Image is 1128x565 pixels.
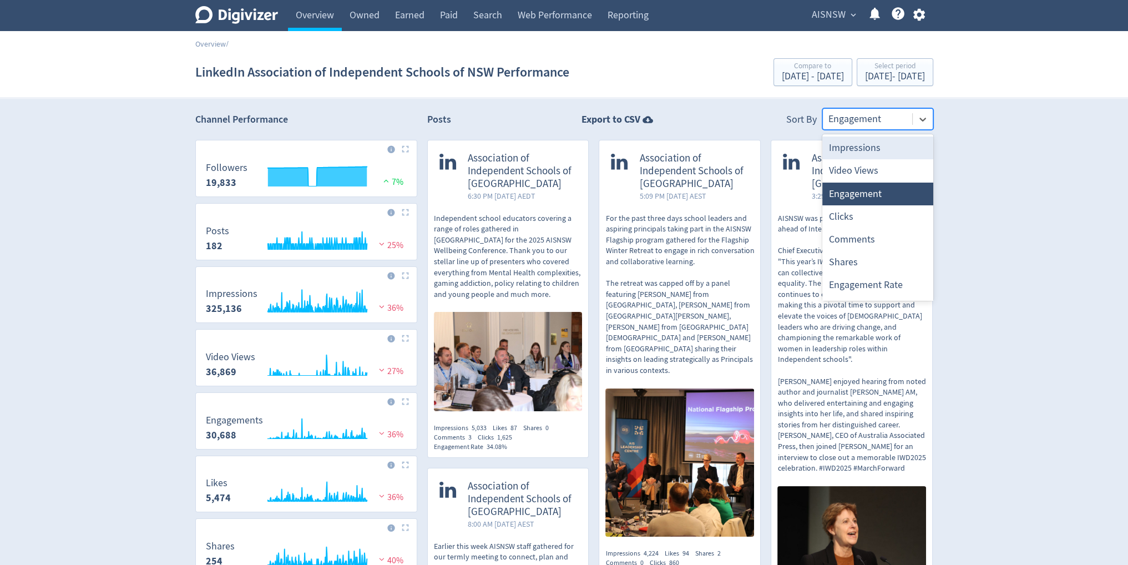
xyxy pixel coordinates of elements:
span: 0 [545,423,549,432]
div: [DATE] - [DATE] [865,72,925,82]
dt: Likes [206,477,231,490]
img: Placeholder [402,335,409,342]
span: 34.08% [487,442,507,451]
strong: 5,474 [206,491,231,505]
img: negative-performance.svg [376,555,387,563]
div: Engagement [822,183,933,205]
img: Placeholder [402,272,409,279]
img: Placeholder [402,209,409,216]
span: Association of Independent Schools of [GEOGRAPHIC_DATA] [468,152,577,190]
p: For the past three days school leaders and aspiring principals taking part in the AISNSW Flagship... [605,213,754,376]
span: 2 [717,549,720,558]
img: Placeholder [402,398,409,405]
span: 5,033 [472,423,487,432]
button: Select period[DATE]- [DATE] [857,58,933,86]
svg: Followers 19,833 [200,163,412,192]
dt: Followers [206,162,247,174]
span: 94 [682,549,689,558]
span: 3 [468,433,472,442]
span: 36% [376,302,403,314]
h2: Posts [427,113,451,130]
span: 5:09 PM [DATE] AEST [639,190,748,201]
a: Association of Independent Schools of [GEOGRAPHIC_DATA]6:30 PM [DATE] AEDTIndependent school educ... [428,140,589,415]
div: [DATE] - [DATE] [782,72,844,82]
span: 8:00 AM [DATE] AEST [468,518,577,529]
strong: 19,833 [206,176,236,189]
span: 1,625 [497,433,512,442]
div: Comments [434,433,478,442]
span: Association of Independent Schools of [GEOGRAPHIC_DATA] [468,480,577,518]
div: Likes [493,423,523,433]
h1: LinkedIn Association of Independent Schools of NSW Performance [195,54,569,90]
strong: Export to CSV [581,113,640,127]
img: negative-performance.svg [376,240,387,248]
img: negative-performance.svg [376,429,387,437]
svg: Engagements 30,688 [200,415,412,445]
span: 25% [376,240,403,251]
div: Shares [695,549,726,558]
div: Impressions [822,137,933,159]
div: Compare to [782,62,844,72]
span: / [226,39,229,49]
img: negative-performance.svg [376,366,387,374]
div: Comments [822,228,933,251]
div: Impressions [605,549,664,558]
div: Shares [822,251,933,274]
div: Likes [664,549,695,558]
span: expand_more [848,10,858,20]
p: AISNSW was pleased to host a breakfast ahead of International Women’s Day [DATE]. Chief Executive... [777,213,926,474]
div: Shares [523,423,555,433]
img: negative-performance.svg [376,302,387,311]
img: Placeholder [402,145,409,153]
dt: Posts [206,225,229,238]
span: Association of Independent Schools of [GEOGRAPHIC_DATA] [811,152,920,190]
img: https://media.cf.digivizer.com/images/linkedin-135727035-urn:li:ugcPost:7351870790075629568-f1289... [605,389,754,537]
img: negative-performance.svg [376,492,387,500]
svg: Video Views 36,869 [200,352,412,381]
div: Engagement Rate [434,442,513,452]
dt: Video Views [206,351,255,364]
span: 7% [381,176,403,188]
span: 4,224 [643,549,658,558]
div: Clicks [822,205,933,228]
div: Engagement Rate [822,274,933,296]
strong: 30,688 [206,428,236,442]
div: Date [822,297,933,320]
span: 87 [510,423,517,432]
img: Placeholder [402,524,409,531]
h2: Channel Performance [195,113,417,127]
a: Association of Independent Schools of [GEOGRAPHIC_DATA]5:09 PM [DATE] AESTFor the past three days... [599,140,760,540]
span: Association of Independent Schools of [GEOGRAPHIC_DATA] [639,152,748,190]
span: 3:29 PM [DATE] AEDT [811,190,920,201]
img: positive-performance.svg [381,176,392,185]
span: AISNSW [812,6,846,24]
span: 6:30 PM [DATE] AEDT [468,190,577,201]
div: Video Views [822,159,933,182]
svg: Likes 5,474 [200,478,412,507]
span: 27% [376,366,403,377]
svg: Impressions 325,136 [200,289,412,318]
strong: 182 [206,239,222,253]
div: Sort By [786,113,817,130]
button: AISNSW [808,6,859,24]
svg: Posts 182 [200,226,412,255]
dt: Shares [206,540,235,553]
button: Compare to[DATE] - [DATE] [773,58,852,86]
div: Select period [865,62,925,72]
dt: Impressions [206,287,257,300]
dt: Engagements [206,414,263,427]
span: 36% [376,429,403,440]
p: Independent school educators covering a range of roles gathered in [GEOGRAPHIC_DATA] for the 2025... [434,213,583,300]
span: 36% [376,492,403,503]
a: Overview [195,39,226,49]
strong: 36,869 [206,365,236,379]
img: Placeholder [402,461,409,468]
div: Clicks [478,433,518,442]
div: Impressions [434,423,493,433]
strong: 325,136 [206,302,242,315]
img: https://media.cf.digivizer.com/images/linkedin-135727035-urn:li:ugcPost:7311288527650963457-c8fcd... [434,312,583,411]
